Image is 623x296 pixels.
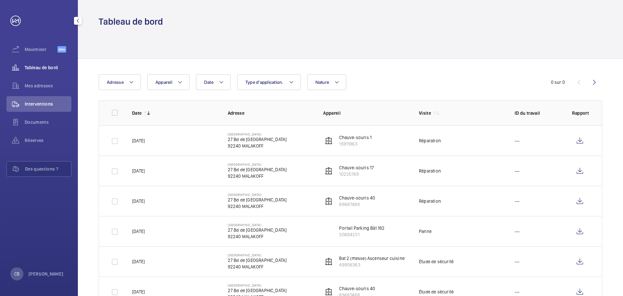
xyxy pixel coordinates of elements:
font: 92240 MALAKOFF [228,264,264,269]
font: CB [14,271,19,277]
button: Type d'application. [237,74,301,90]
font: Visite [419,110,431,116]
font: [GEOGRAPHIC_DATA] [228,132,262,136]
font: Réparation [419,138,441,143]
font: Réparation [419,168,441,174]
font: Nature [315,80,329,85]
font: 27 Bd de [GEOGRAPHIC_DATA] [228,288,287,293]
font: Bat 2 (messe) Ascenseur cuisine [339,256,405,261]
font: --- [515,289,520,294]
font: Chauve-souris 17 [339,165,374,170]
font: 89687488 [339,202,360,207]
font: [GEOGRAPHIC_DATA] [228,253,262,257]
font: 27 Bd de [GEOGRAPHIC_DATA] [228,167,287,172]
font: 10235749 [339,172,359,177]
font: Étude de sécurité [419,289,454,294]
img: elevator.svg [325,137,333,145]
font: [GEOGRAPHIC_DATA] [228,223,262,227]
font: 30694231 [339,232,359,237]
font: --- [515,259,520,264]
button: Nature [307,74,347,90]
font: Adresse [107,80,124,85]
font: Appareil [323,110,341,116]
font: 92240 MALAKOFF [228,143,264,148]
font: [GEOGRAPHIC_DATA] [228,283,262,287]
font: Tableau de bord [25,65,58,70]
font: Portail Parking Bât 182 [339,225,385,231]
font: Chauve-souris 40 [339,195,375,200]
font: Bêta [59,47,65,51]
img: elevator.svg [325,258,333,265]
font: 92240 MALAKOFF [228,204,264,209]
font: Mes adresses [25,83,53,88]
font: [DATE] [132,168,145,174]
font: Rapport [572,110,589,116]
font: Date [132,110,141,116]
font: Date [204,80,214,85]
font: Adresse [228,110,244,116]
font: --- [515,199,520,204]
img: elevator.svg [325,197,333,205]
font: [GEOGRAPHIC_DATA] [228,162,262,166]
font: [DATE] [132,289,145,294]
font: Tableau de bord [99,16,163,27]
img: fighter_door.svg [325,227,333,235]
font: Maximiser [25,47,46,52]
font: Type d'application. [245,80,284,85]
font: --- [515,229,520,234]
font: Panne [419,229,432,234]
font: 27 Bd de [GEOGRAPHIC_DATA] [228,137,287,142]
font: Interventions [25,101,53,107]
font: 92240 MALAKOFF [228,234,264,239]
font: Des questions ? [25,166,58,172]
font: 0 sur 0 [551,80,565,85]
font: Documents [25,120,49,125]
font: [DATE] [132,259,145,264]
font: [DATE] [132,138,145,143]
font: Réserves [25,138,44,143]
img: elevator.svg [325,167,333,175]
button: Appareil [147,74,189,90]
font: [DATE] [132,229,145,234]
font: 27 Bd de [GEOGRAPHIC_DATA] [228,227,287,233]
font: [GEOGRAPHIC_DATA] [228,193,262,197]
font: ID du travail [515,110,540,116]
font: 27 Bd de [GEOGRAPHIC_DATA] [228,197,287,202]
font: --- [515,138,520,143]
font: [DATE] [132,199,145,204]
font: Chauve-souris 1 [339,135,372,140]
font: --- [515,168,520,174]
font: [PERSON_NAME] [29,271,64,277]
img: elevator.svg [325,288,333,296]
font: Réparation [419,199,441,204]
font: 15911963 [339,141,357,147]
button: Date [196,74,231,90]
font: Chauve-souris 40 [339,286,375,291]
button: Adresse [99,74,141,90]
font: Appareil [155,80,172,85]
font: Étude de sécurité [419,259,454,264]
font: 27 Bd de [GEOGRAPHIC_DATA] [228,258,287,263]
font: 49906363 [339,262,360,267]
font: 92240 MALAKOFF [228,174,264,179]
